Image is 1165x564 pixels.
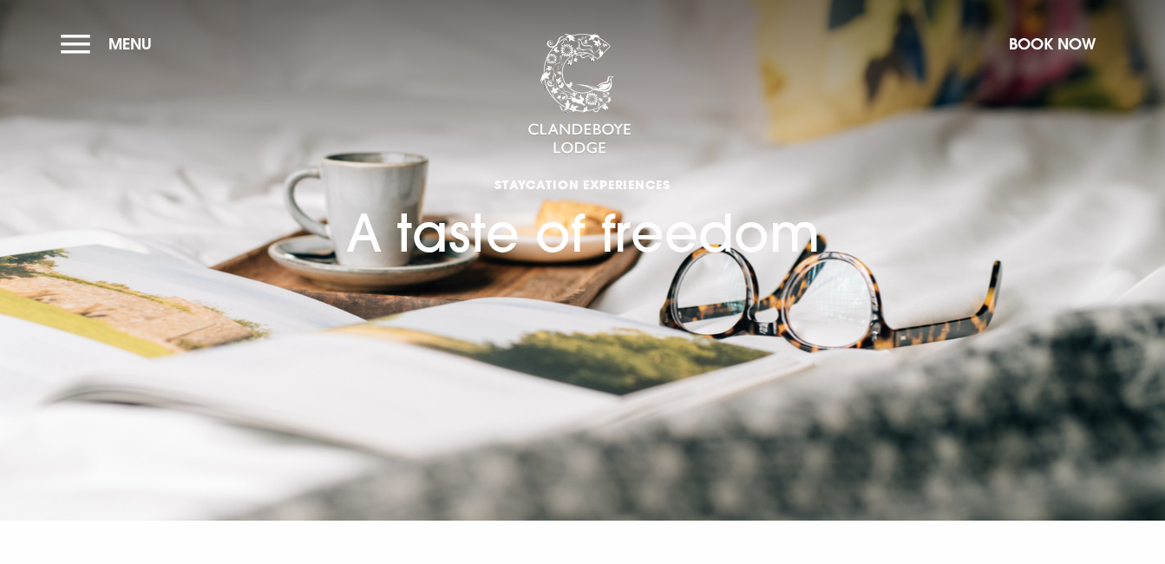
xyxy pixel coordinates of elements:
[527,34,632,155] img: Clandeboye Lodge
[1000,25,1104,62] button: Book Now
[346,105,820,263] h1: A taste of freedom
[61,25,160,62] button: Menu
[108,34,152,54] span: Menu
[346,176,820,193] span: Staycation Experiences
